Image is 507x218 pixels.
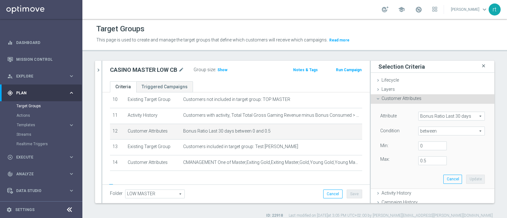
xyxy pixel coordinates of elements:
button: Cancel [323,190,343,198]
div: Analyze [7,171,68,177]
td: 14 [110,155,125,171]
i: chevron_right [95,67,101,73]
span: Templates [17,123,62,127]
h1: Target Groups [96,24,144,34]
span: Execute [16,155,68,159]
div: Templates [17,123,68,127]
td: Existing Target Group [125,92,181,108]
i: keyboard_arrow_right [68,171,74,177]
label: Folder [110,191,123,196]
lable: Attribute [380,113,397,118]
a: Actions [16,113,66,118]
div: rt [489,3,501,16]
span: Customer Attributes [382,96,421,101]
button: Templates keyboard_arrow_right [16,122,75,128]
button: Notes & Tags [292,66,318,73]
i: settings [6,207,12,213]
label: Complex Selection [115,184,152,190]
button: Data Studio keyboard_arrow_right [7,188,75,193]
span: Customers with activity, Total Total Gross Gaming Revenue minus Bonus Consumed > 0 , during the p... [183,113,360,118]
span: Plan [16,91,68,95]
div: Data Studio [7,188,68,194]
span: school [398,6,405,13]
label: Max: [380,156,390,162]
button: person_search Explore keyboard_arrow_right [7,74,75,79]
div: Dashboard [7,34,74,51]
button: Run Campaign [335,66,362,73]
i: keyboard_arrow_right [68,122,74,128]
i: track_changes [7,171,13,177]
div: equalizer Dashboard [7,40,75,45]
a: Settings [15,208,35,212]
span: Customers not included in target group: TOP MASTER [183,97,290,102]
i: gps_fixed [7,90,13,96]
a: Triggered Campaigns [136,81,193,92]
button: Cancel [443,175,462,184]
a: Criteria [110,81,136,92]
a: Target Groups [16,103,66,109]
h2: CASINO MASTER LOW CB [110,66,177,74]
span: CMANAGEMENT One of Master,Exiting Gold,Exiting Master,Gold,Young Gold,Young Master [183,160,360,165]
div: Mission Control [7,57,75,62]
i: keyboard_arrow_right [68,90,74,96]
span: Campaign History [382,200,418,205]
span: Explore [16,74,68,78]
span: Customers included in target group: Test [PERSON_NAME] [183,144,298,149]
h3: Selection Criteria [378,63,425,70]
div: Templates [16,120,82,130]
div: Target Groups [16,101,82,111]
span: Bonus Ratio Last 30 days between 0 and 0.5 [183,128,271,134]
span: Analyze [16,172,68,176]
label: Min: [380,143,388,148]
i: equalizer [7,40,13,46]
button: gps_fixed Plan keyboard_arrow_right [7,90,75,96]
span: keyboard_arrow_down [481,6,488,13]
button: Update [466,175,485,184]
i: mode_edit [178,66,184,74]
lable: Condition [380,128,400,133]
td: 10 [110,92,125,108]
span: Lifecycle [382,78,399,83]
button: track_changes Analyze keyboard_arrow_right [7,171,75,177]
a: Mission Control [16,51,74,68]
i: close [480,62,487,70]
td: 13 [110,140,125,155]
td: 11 [110,108,125,124]
a: Realtime Triggers [16,141,66,146]
button: Read more [329,37,350,44]
a: Dashboard [16,34,74,51]
a: Streams [16,132,66,137]
button: Save [347,190,362,198]
div: Plan [7,90,68,96]
span: Layers [382,87,395,92]
div: Actions [16,111,82,120]
label: Group size [194,67,215,72]
button: play_circle_outline Execute keyboard_arrow_right [7,155,75,160]
i: keyboard_arrow_right [68,188,74,194]
span: Show [217,68,228,72]
div: Optibot [7,199,74,216]
td: Customer Attributes [125,155,181,171]
span: Data Studio [16,189,68,193]
a: [PERSON_NAME]keyboard_arrow_down [450,5,489,14]
div: Streams [16,130,82,139]
td: 12 [110,124,125,140]
td: Existing Target Group [125,140,181,155]
td: Customer Attributes [125,124,181,140]
button: chevron_right [95,61,101,79]
span: This page is used to create and manage the target groups that define which customers will receive... [96,37,328,42]
td: Activity History [125,108,181,124]
div: Explore [7,73,68,79]
div: Execute [7,154,68,160]
div: Realtime Triggers [16,139,82,149]
a: Optibot [16,199,66,216]
label: : [215,67,216,72]
i: keyboard_arrow_right [68,154,74,160]
i: keyboard_arrow_right [68,73,74,79]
